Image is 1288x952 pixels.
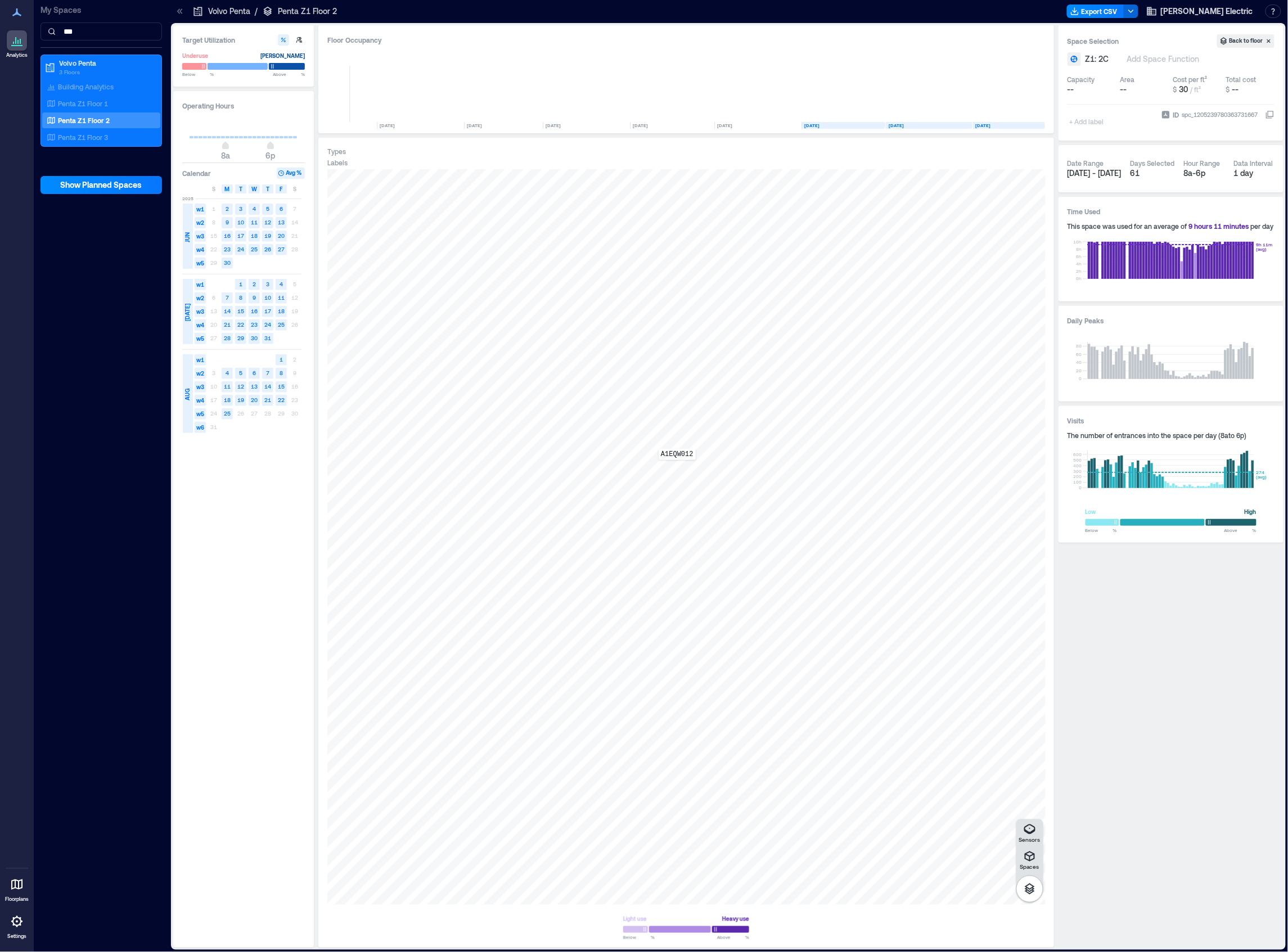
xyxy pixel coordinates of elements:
[327,158,348,167] div: Labels
[237,321,244,328] text: 22
[195,306,206,317] span: w3
[239,281,242,287] text: 1
[61,179,142,191] span: Show Planned Spaces
[260,50,305,61] div: [PERSON_NAME]
[1173,75,1208,84] div: Cost per ft²
[1073,480,1082,485] tspan: 100
[1131,159,1175,168] div: Days Selected
[1079,485,1082,491] tspan: 0
[239,369,242,376] text: 5
[1179,84,1188,94] span: 30
[183,232,192,242] span: JUN
[224,383,231,390] text: 11
[1191,85,1201,93] span: / ft²
[58,99,108,108] p: Penta Z1 Floor 1
[224,396,231,403] text: 18
[195,217,206,228] span: w2
[1073,452,1082,457] tspan: 600
[1067,4,1124,18] button: Export CSV
[1120,84,1127,94] span: --
[1076,268,1082,274] tspan: 2h
[224,410,231,417] text: 25
[1068,315,1275,326] h3: Daily Peaks
[225,184,230,193] span: M
[1086,527,1117,534] span: Below %
[251,321,258,328] text: 23
[255,6,258,17] p: /
[224,308,231,314] text: 14
[266,184,269,193] span: T
[251,308,258,314] text: 16
[280,369,283,376] text: 8
[195,395,206,406] span: w4
[1068,159,1104,168] div: Date Range
[1086,53,1109,65] span: Z1: 2C
[183,389,192,401] span: AUG
[1226,85,1230,93] span: $
[1068,431,1275,440] div: The number of entrances into the space per day ( 8a to 6p )
[266,151,276,160] span: 6p
[237,383,244,390] text: 12
[889,123,904,128] text: [DATE]
[264,383,271,390] text: 14
[1076,360,1082,366] tspan: 40
[1173,109,1179,120] span: ID
[1184,159,1221,168] div: Hour Range
[278,308,285,314] text: 18
[1173,85,1177,93] span: $
[182,100,305,111] h3: Operating Hours
[239,184,242,193] span: T
[1073,468,1082,474] tspan: 300
[1217,34,1275,48] button: Back to floor
[183,304,192,322] span: [DATE]
[59,67,154,76] p: 3 Floors
[277,168,305,179] button: Avg %
[195,333,206,344] span: w5
[1234,168,1275,179] div: 1 day
[264,335,271,341] text: 31
[1086,53,1123,65] button: Z1: 2C
[7,933,26,940] p: Settings
[976,123,991,128] text: [DATE]
[1076,344,1082,349] tspan: 80
[3,908,30,943] a: Settings
[6,52,28,58] p: Analytics
[239,294,242,301] text: 8
[1232,84,1239,94] span: --
[717,123,732,128] text: [DATE]
[633,123,648,128] text: [DATE]
[182,50,208,61] div: Underuse
[237,396,244,403] text: 19
[264,396,271,403] text: 21
[1068,84,1116,95] button: --
[253,281,256,287] text: 2
[1068,415,1275,426] h3: Visits
[2,871,32,906] a: Floorplans
[327,34,1045,46] div: Floor Occupancy
[251,219,258,225] text: 11
[251,184,257,193] span: W
[327,147,346,156] div: Types
[58,116,110,125] p: Penta Z1 Floor 2
[717,934,749,941] span: Above %
[195,354,206,366] span: w1
[278,232,285,239] text: 20
[5,896,29,903] p: Floorplans
[253,369,256,376] text: 6
[224,335,231,341] text: 28
[1143,2,1257,20] button: [PERSON_NAME] Electric
[182,34,305,46] h3: Target Utilization
[280,205,283,212] text: 6
[1068,35,1217,47] h3: Space Selection
[1161,6,1253,17] span: [PERSON_NAME] Electric
[253,205,256,212] text: 4
[546,123,561,128] text: [DATE]
[266,369,269,376] text: 7
[278,294,285,301] text: 11
[237,232,244,239] text: 17
[195,204,206,215] span: w1
[251,383,258,390] text: 13
[273,71,305,78] span: Above %
[1076,351,1082,357] tspan: 60
[40,176,162,194] button: Show Planned Spaces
